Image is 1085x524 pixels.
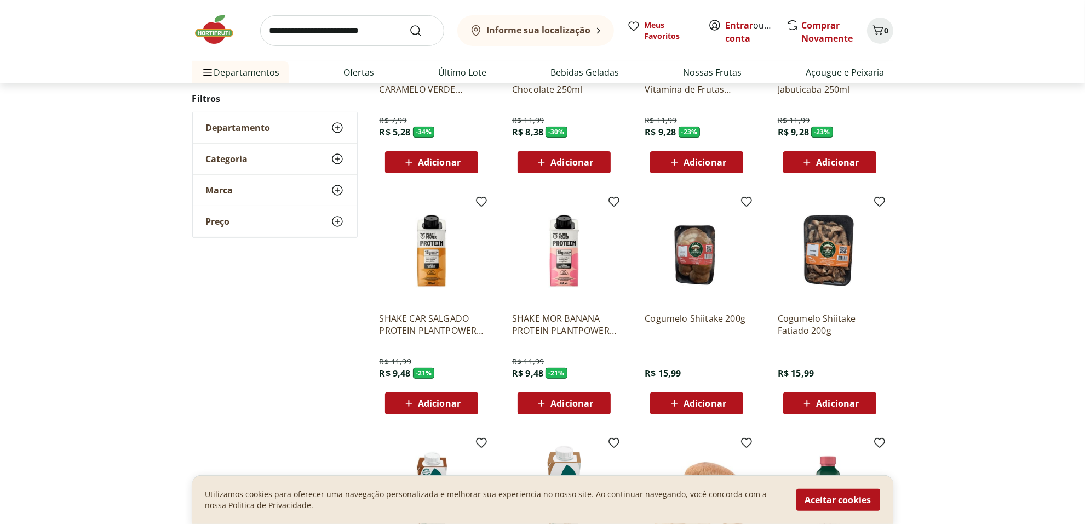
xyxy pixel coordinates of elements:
[867,18,893,44] button: Carrinho
[816,399,859,408] span: Adicionar
[512,312,616,337] a: SHAKE MOR BANANA PROTEIN PLANTPOWER 15G
[802,19,853,44] a: Comprar Novamente
[726,19,774,45] span: ou
[206,153,248,164] span: Categoria
[457,15,614,46] button: Informe sua localização
[627,20,695,42] a: Meus Favoritos
[783,392,876,414] button: Adicionar
[518,151,611,173] button: Adicionar
[380,356,411,367] span: R$ 11,99
[192,88,358,110] h2: Filtros
[512,356,544,367] span: R$ 11,99
[206,185,233,196] span: Marca
[418,158,461,167] span: Adicionar
[645,126,676,138] span: R$ 9,28
[192,13,247,46] img: Hortifruti
[344,66,375,79] a: Ofertas
[193,144,357,174] button: Categoria
[418,399,461,408] span: Adicionar
[551,66,619,79] a: Bebidas Geladas
[413,127,435,138] span: - 34 %
[413,368,435,379] span: - 21 %
[487,24,591,36] b: Informe sua localização
[380,200,484,304] img: SHAKE CAR SALGADO PROTEIN PLANTPOWER 15G
[385,392,478,414] button: Adicionar
[201,59,280,86] span: Departamentos
[778,200,882,304] img: Cogumelo Shiitake Fatiado 200g
[783,151,876,173] button: Adicionar
[726,19,754,31] a: Entrar
[684,66,742,79] a: Nossas Frutas
[380,312,484,337] a: SHAKE CAR SALGADO PROTEIN PLANTPOWER 15G
[206,122,271,133] span: Departamento
[260,15,444,46] input: search
[205,489,783,511] p: Utilizamos cookies para oferecer uma navegação personalizada e melhorar sua experiencia no nosso ...
[385,151,478,173] button: Adicionar
[778,367,814,379] span: R$ 15,99
[650,151,743,173] button: Adicionar
[778,312,882,337] a: Cogumelo Shiitake Fatiado 200g
[546,127,567,138] span: - 30 %
[816,158,859,167] span: Adicionar
[512,200,616,304] img: SHAKE MOR BANANA PROTEIN PLANTPOWER 15G
[518,392,611,414] button: Adicionar
[206,216,230,227] span: Preço
[409,24,435,37] button: Submit Search
[550,399,593,408] span: Adicionar
[726,19,786,44] a: Criar conta
[193,112,357,143] button: Departamento
[645,200,749,304] img: Cogumelo Shiitake 200g
[885,25,889,36] span: 0
[380,126,411,138] span: R$ 5,28
[550,158,593,167] span: Adicionar
[546,368,567,379] span: - 21 %
[811,127,833,138] span: - 23 %
[778,115,810,126] span: R$ 11,99
[645,312,749,337] a: Cogumelo Shiitake 200g
[806,66,885,79] a: Açougue e Peixaria
[439,66,487,79] a: Último Lote
[684,399,726,408] span: Adicionar
[796,489,880,511] button: Aceitar cookies
[193,175,357,206] button: Marca
[645,20,695,42] span: Meus Favoritos
[193,206,357,237] button: Preço
[201,59,214,86] button: Menu
[778,126,809,138] span: R$ 9,28
[650,392,743,414] button: Adicionar
[380,367,411,379] span: R$ 9,48
[512,367,543,379] span: R$ 9,48
[512,126,543,138] span: R$ 8,38
[645,115,676,126] span: R$ 11,99
[512,115,544,126] span: R$ 11,99
[380,115,407,126] span: R$ 7,99
[679,127,701,138] span: - 23 %
[645,367,681,379] span: R$ 15,99
[684,158,726,167] span: Adicionar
